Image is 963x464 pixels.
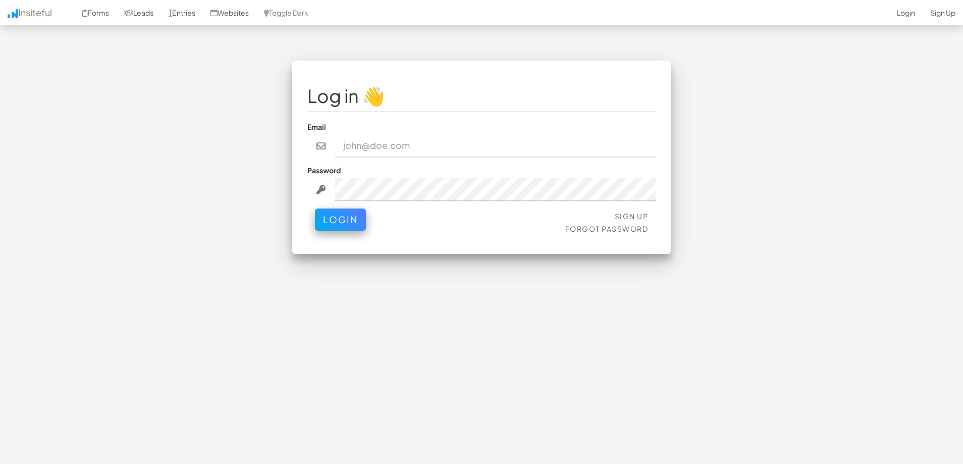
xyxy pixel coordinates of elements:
[565,224,649,233] a: Forgot Password
[307,122,326,132] label: Email
[335,134,656,158] input: john@doe.com
[615,212,649,221] a: Sign Up
[8,9,18,18] img: icon.png
[315,209,366,231] button: Login
[307,86,656,106] h1: Log in 👋
[307,165,341,175] label: Password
